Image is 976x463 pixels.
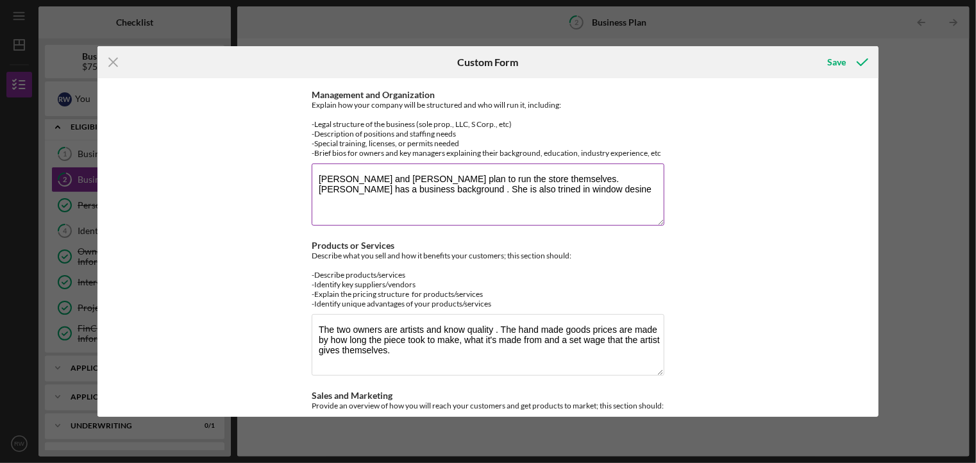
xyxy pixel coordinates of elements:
[312,251,664,308] div: Describe what you sell and how it benefits your customers; this section should: -Describe product...
[312,89,435,100] label: Management and Organization
[312,240,394,251] label: Products or Services
[312,390,392,401] label: Sales and Marketing
[312,100,664,158] div: Explain how your company will be structured and who will run it, including: -Legal structure of t...
[457,56,518,68] h6: Custom Form
[815,49,879,75] button: Save
[312,314,664,376] textarea: The two owners are artists and know quality . The hand made goods prices are made by how long the...
[312,401,664,459] div: Provide an overview of how you will reach your customers and get products to market; this section...
[312,164,664,225] textarea: [PERSON_NAME] and [PERSON_NAME] plan to run the store themselves. [PERSON_NAME] has a business ba...
[828,49,846,75] div: Save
